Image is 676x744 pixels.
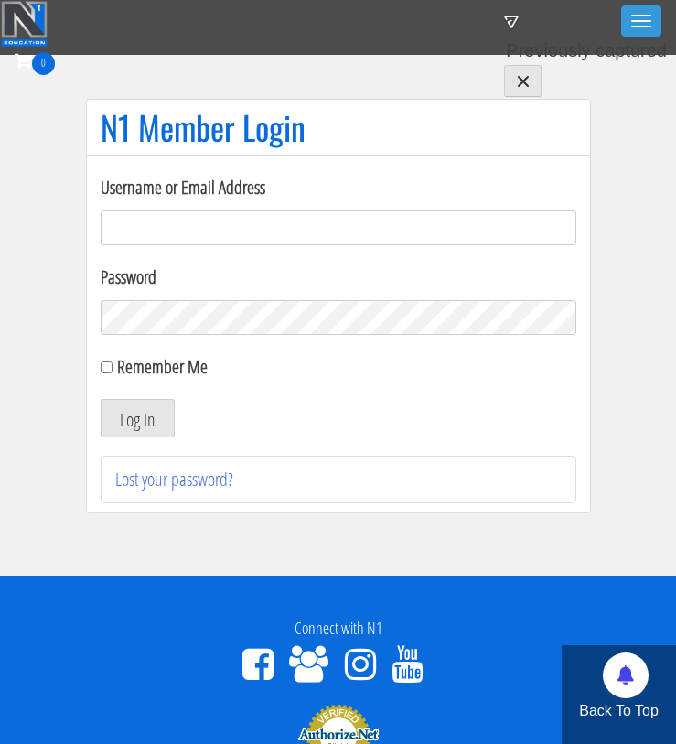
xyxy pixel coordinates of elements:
[32,52,55,75] span: 0
[101,399,175,437] button: Log In
[562,700,676,722] p: Back To Top
[15,48,55,72] a: 0
[14,620,662,638] h4: Connect with N1
[101,109,576,146] h1: N1 Member Login
[101,264,576,291] label: Password
[115,467,233,491] a: Lost your password?
[117,354,208,379] label: Remember Me
[101,174,576,201] label: Username or Email Address
[1,1,48,47] img: n1-education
